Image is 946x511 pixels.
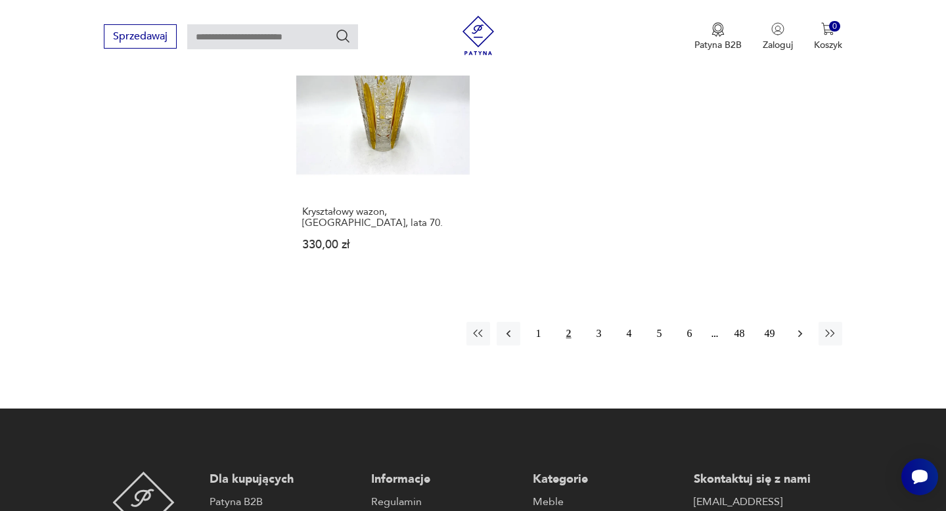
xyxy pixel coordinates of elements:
button: 49 [758,322,782,345]
button: 48 [728,322,752,345]
iframe: Smartsupp widget button [901,458,938,495]
a: Sprzedawaj [104,33,177,42]
img: Ikona koszyka [821,22,834,35]
p: Informacje [371,472,520,487]
button: Zaloguj [763,22,793,51]
button: 0Koszyk [814,22,842,51]
button: Szukaj [335,28,351,44]
a: Patyna B2B [210,494,358,510]
div: 0 [829,21,840,32]
a: Regulamin [371,494,520,510]
button: 5 [648,322,671,345]
a: Ikona medaluPatyna B2B [694,22,742,51]
a: Kryształowy wazon, Polska, lata 70.Kryształowy wazon, [GEOGRAPHIC_DATA], lata 70.330,00 zł [296,23,469,276]
button: 6 [678,322,702,345]
button: 2 [557,322,581,345]
button: 1 [527,322,551,345]
p: Kategorie [533,472,681,487]
button: Patyna B2B [694,22,742,51]
p: Koszyk [814,39,842,51]
button: 4 [618,322,641,345]
img: Patyna - sklep z meblami i dekoracjami vintage [459,16,498,55]
a: Meble [533,494,681,510]
p: Patyna B2B [694,39,742,51]
p: Zaloguj [763,39,793,51]
p: Dla kupujących [210,472,358,487]
button: 3 [587,322,611,345]
p: 330,00 zł [302,239,463,250]
img: Ikonka użytkownika [771,22,784,35]
p: Skontaktuj się z nami [694,472,842,487]
h3: Kryształowy wazon, [GEOGRAPHIC_DATA], lata 70. [302,206,463,229]
button: Sprzedawaj [104,24,177,49]
img: Ikona medalu [711,22,725,37]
